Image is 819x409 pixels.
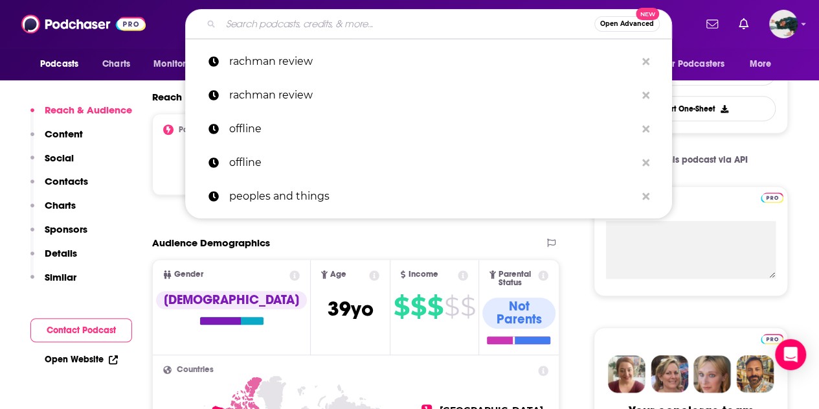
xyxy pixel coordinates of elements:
h2: Reach [152,91,182,103]
button: Reach & Audience [30,104,132,128]
span: Age [330,270,346,279]
img: Jules Profile [693,355,731,393]
img: User Profile [769,10,798,38]
p: Content [45,128,83,140]
button: Social [30,152,74,176]
a: Show notifications dropdown [701,13,723,35]
p: rachman review [229,45,636,78]
span: $ [444,296,459,317]
a: peoples and things [185,180,672,213]
p: peoples and things [229,180,636,213]
button: open menu [741,52,788,76]
a: offline [185,146,672,180]
button: Similar [30,271,76,295]
button: open menu [144,52,216,76]
img: Barbara Profile [651,355,688,393]
a: Show notifications dropdown [734,13,754,35]
span: New [636,8,659,20]
p: Charts [45,199,76,211]
span: Countries [177,366,214,374]
h2: Audience Demographics [152,237,270,249]
button: open menu [654,52,743,76]
a: rachman review [185,78,672,112]
p: Contacts [45,175,88,187]
button: Contact Podcast [30,318,132,342]
span: Open Advanced [600,21,654,27]
h2: Power Score™ [179,125,229,134]
button: Sponsors [30,223,87,247]
div: Open Intercom Messenger [775,339,806,370]
span: $ [410,296,426,317]
p: Details [45,247,77,259]
p: Reach & Audience [45,104,132,116]
span: Income [408,270,438,279]
a: Pro website [761,191,783,203]
p: Similar [45,271,76,283]
div: [DEMOGRAPHIC_DATA] [156,291,307,309]
p: rachman review [229,78,636,112]
span: Get this podcast via API [647,154,748,165]
span: $ [394,296,409,317]
button: Details [30,247,77,271]
div: Not Parents [482,298,555,329]
a: offline [185,112,672,146]
a: Open Website [45,354,118,365]
p: Sponsors [45,223,87,235]
img: Sydney Profile [608,355,645,393]
span: 39 yo [328,296,374,321]
button: Export One-Sheet [606,96,776,121]
img: Podchaser Pro [761,334,783,344]
button: open menu [31,52,95,76]
span: Gender [174,270,203,279]
a: Get this podcast via API [623,144,758,176]
span: Podcasts [40,55,78,73]
label: My Notes [606,198,776,221]
button: Content [30,128,83,152]
img: Podchaser Pro [761,193,783,203]
img: Jon Profile [736,355,774,393]
span: Monitoring [153,55,199,73]
span: Logged in as fsg.publicity [769,10,798,38]
a: Charts [94,52,138,76]
span: Charts [102,55,130,73]
img: Podchaser - Follow, Share and Rate Podcasts [21,12,146,36]
p: offline [229,146,636,180]
input: Search podcasts, credits, & more... [221,14,594,34]
span: Parental Status [499,270,535,287]
button: Show profile menu [769,10,798,38]
span: $ [427,296,443,317]
button: Open AdvancedNew [594,16,660,32]
p: offline [229,112,636,146]
span: More [750,55,772,73]
button: Contacts [30,175,88,199]
span: $ [460,296,475,317]
a: rachman review [185,45,672,78]
a: Pro website [761,332,783,344]
div: Search podcasts, credits, & more... [185,9,672,39]
p: Social [45,152,74,164]
button: Charts [30,199,76,223]
span: For Podcasters [662,55,724,73]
